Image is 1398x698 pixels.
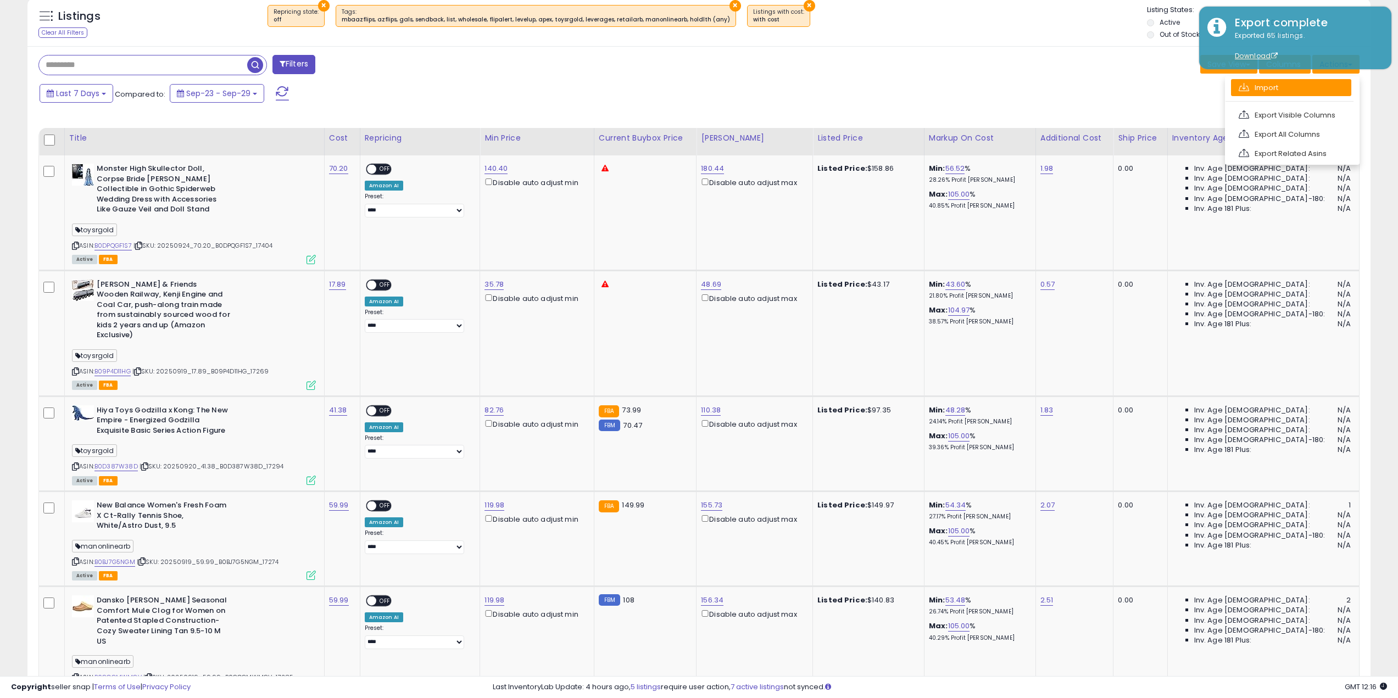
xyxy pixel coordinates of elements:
span: Inv. Age [DEMOGRAPHIC_DATA]: [1194,595,1310,605]
b: Monster High Skullector Doll, Corpse Bride [PERSON_NAME] Collectible in Gothic Spiderweb Wedding ... [97,164,230,217]
b: Max: [929,305,948,315]
div: ASIN: [72,500,316,579]
span: N/A [1338,415,1351,425]
div: % [929,164,1027,184]
div: % [929,189,1027,210]
p: 26.74% Profit [PERSON_NAME] [929,608,1027,616]
div: % [929,431,1027,451]
span: N/A [1338,289,1351,299]
span: OFF [376,165,394,174]
label: Active [1160,18,1180,27]
a: 104.97 [948,305,970,316]
a: 5 listings [631,682,661,692]
small: FBM [599,420,620,431]
span: Inv. Age [DEMOGRAPHIC_DATA]-180: [1194,309,1325,319]
div: Current Buybox Price [599,132,692,144]
div: % [929,595,1027,616]
p: 40.45% Profit [PERSON_NAME] [929,539,1027,546]
button: Last 7 Days [40,84,113,103]
span: Inv. Age [DEMOGRAPHIC_DATA]: [1194,164,1310,174]
b: Max: [929,621,948,631]
span: Inv. Age [DEMOGRAPHIC_DATA]: [1194,405,1310,415]
span: FBA [99,476,118,485]
div: Preset: [365,434,472,459]
a: 156.34 [701,595,723,606]
span: N/A [1338,635,1351,645]
div: Ship Price [1118,132,1162,144]
a: 59.99 [329,500,349,511]
p: 28.26% Profit [PERSON_NAME] [929,176,1027,184]
div: % [929,405,1027,426]
span: Listings with cost : [753,8,804,24]
a: 105.00 [948,526,970,537]
span: Inv. Age [DEMOGRAPHIC_DATA]: [1194,520,1310,530]
div: 0.00 [1118,405,1158,415]
span: Inv. Age [DEMOGRAPHIC_DATA]: [1194,280,1310,289]
img: 51l2hbQQgEL._SL40_.jpg [72,164,94,186]
a: 140.40 [484,163,508,174]
a: 53.48 [945,595,966,606]
span: Inv. Age [DEMOGRAPHIC_DATA]-180: [1194,194,1325,204]
span: Inv. Age 181 Plus: [1194,540,1252,550]
a: 119.98 [484,500,504,511]
div: off [274,16,319,24]
span: Inv. Age [DEMOGRAPHIC_DATA]: [1194,415,1310,425]
b: New Balance Women's Fresh Foam X Ct-Rally Tennis Shoe, White/Astro Dust, 9.5 [97,500,230,534]
b: Listed Price: [817,163,867,174]
p: 39.36% Profit [PERSON_NAME] [929,444,1027,451]
a: 2.07 [1040,500,1055,511]
a: 59.99 [329,595,349,606]
th: The percentage added to the cost of goods (COGS) that forms the calculator for Min & Max prices. [924,128,1035,155]
div: 0.00 [1118,280,1158,289]
a: B0D387W38D [94,462,138,471]
div: ASIN: [72,280,316,389]
div: % [929,526,1027,546]
b: Min: [929,595,945,605]
button: Filters [272,55,315,74]
span: Inv. Age [DEMOGRAPHIC_DATA]: [1194,500,1310,510]
div: Amazon AI [365,517,403,527]
span: All listings currently available for purchase on Amazon [72,476,97,485]
b: Min: [929,279,945,289]
div: 0.00 [1118,595,1158,605]
img: 31HtSUGy19L._SL40_.jpg [72,500,94,522]
span: OFF [376,596,394,606]
img: 51jRin0eMpL._SL40_.jpg [72,280,94,301]
span: Sep-23 - Sep-29 [186,88,250,99]
span: N/A [1338,605,1351,615]
div: Disable auto adjust max [701,176,804,188]
span: All listings currently available for purchase on Amazon [72,255,97,264]
span: Inv. Age 181 Plus: [1194,319,1252,329]
a: 56.52 [945,163,965,174]
small: FBA [599,405,619,417]
span: N/A [1338,164,1351,174]
span: FBA [99,381,118,390]
div: Disable auto adjust max [701,513,804,524]
span: N/A [1338,510,1351,520]
a: 48.69 [701,279,721,290]
span: N/A [1338,616,1351,626]
p: 40.85% Profit [PERSON_NAME] [929,202,1027,210]
span: N/A [1338,425,1351,435]
div: Disable auto adjust min [484,608,586,619]
span: Inv. Age 181 Plus: [1194,204,1252,214]
a: 105.00 [948,621,970,632]
span: Inv. Age [DEMOGRAPHIC_DATA]-180: [1194,626,1325,635]
a: Export All Columns [1231,126,1351,143]
span: 1 [1349,500,1351,510]
b: Max: [929,431,948,441]
p: 40.29% Profit [PERSON_NAME] [929,634,1027,642]
b: Max: [929,189,948,199]
div: ASIN: [72,405,316,484]
b: Min: [929,405,945,415]
div: Disable auto adjust max [701,292,804,304]
span: FBA [99,571,118,580]
div: Listed Price [817,132,920,144]
div: $97.35 [817,405,916,415]
div: Additional Cost [1040,132,1109,144]
span: Inv. Age [DEMOGRAPHIC_DATA]-180: [1194,435,1325,445]
span: | SKU: 20250919_59.99_B0BJ7G5NGM_17274 [137,557,279,566]
b: Max: [929,526,948,536]
span: N/A [1338,435,1351,445]
a: Download [1235,51,1278,60]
